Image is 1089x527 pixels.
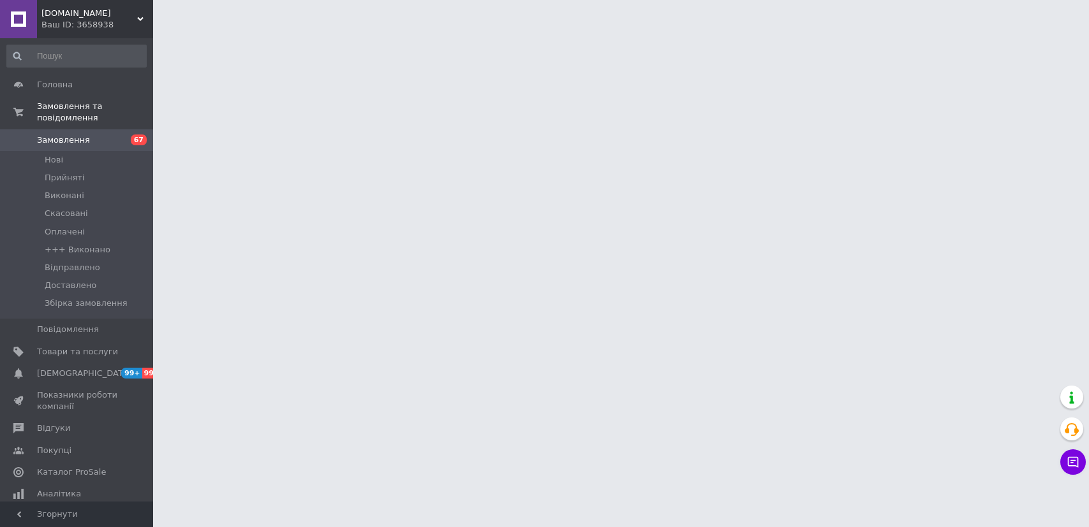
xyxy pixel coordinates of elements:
span: Відгуки [37,422,70,434]
div: Ваш ID: 3658938 [41,19,153,31]
span: [DEMOGRAPHIC_DATA] [37,368,131,379]
span: Відправлено [45,262,100,273]
span: Оплачені [45,226,85,238]
span: Головна [37,79,73,90]
span: Виконані [45,190,84,201]
span: Показники роботи компанії [37,389,118,412]
span: Скасовані [45,208,88,219]
input: Пошук [6,45,147,68]
span: 67 [131,134,147,145]
span: Замовлення та повідомлення [37,101,153,124]
span: Аналітика [37,488,81,500]
span: Товари та послуги [37,346,118,357]
span: Нові [45,154,63,166]
span: Доставлено [45,280,96,291]
button: Чат з покупцем [1060,449,1086,475]
span: 99+ [121,368,142,379]
span: AUTO-LINE.in.ua [41,8,137,19]
span: 99+ [142,368,163,379]
span: Замовлення [37,134,90,146]
span: Покупці [37,445,71,456]
span: Збірка замовлення [45,298,128,309]
span: Прийняті [45,172,84,184]
span: Каталог ProSale [37,466,106,478]
span: Повідомлення [37,324,99,335]
span: +++ Виконано [45,244,110,256]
